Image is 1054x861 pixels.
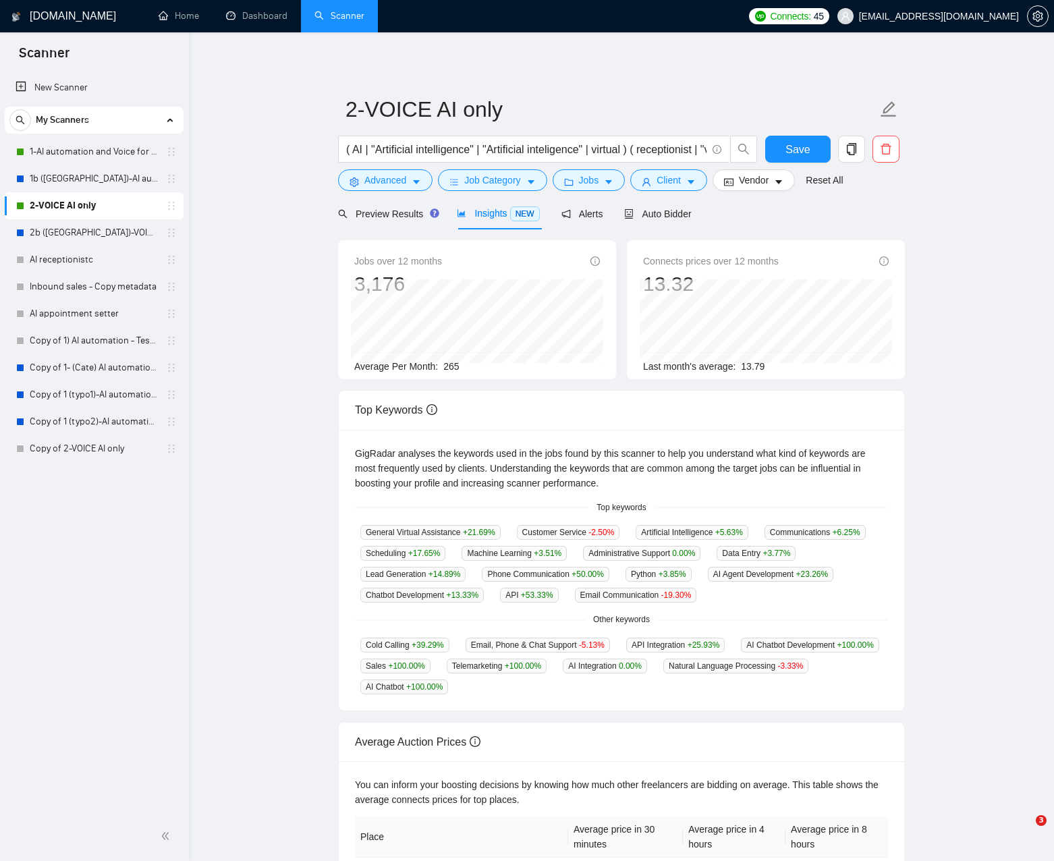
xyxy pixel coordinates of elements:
[166,200,177,211] span: holder
[741,638,879,652] span: AI Chatbot Development
[30,435,158,462] a: Copy of 2-VOICE AI only
[30,300,158,327] a: AI appointment setter
[762,549,790,558] span: +3.77 %
[350,177,359,187] span: setting
[657,173,681,188] span: Client
[659,570,686,579] span: +3.85 %
[880,101,897,118] span: edit
[345,92,877,126] input: Scanner name...
[166,335,177,346] span: holder
[360,638,449,652] span: Cold Calling
[360,546,445,561] span: Scheduling
[364,173,406,188] span: Advanced
[1027,11,1049,22] a: setting
[406,682,443,692] span: +100.00 %
[590,256,600,266] span: info-circle
[360,588,484,603] span: Chatbot Development
[355,723,888,761] div: Average Auction Prices
[30,165,158,192] a: 1b ([GEOGRAPHIC_DATA])-AI automation and Voice for CRM & Booking
[159,10,199,22] a: homeHome
[470,736,480,747] span: info-circle
[447,659,547,673] span: Telemarketing
[355,816,568,858] th: Place
[5,74,184,101] li: New Scanner
[777,661,803,671] span: -3.33 %
[510,206,540,221] span: NEW
[226,10,287,22] a: dashboardDashboard
[30,273,158,300] a: Inbound sales - Copy metadata
[579,173,599,188] span: Jobs
[166,443,177,454] span: holder
[166,227,177,238] span: holder
[360,659,431,673] span: Sales
[765,525,866,540] span: Communications
[30,354,158,381] a: Copy of 1- (Cate) AI automation and Voice for CRM & Booking (different categories)
[166,173,177,184] span: holder
[457,208,539,219] span: Insights
[534,549,561,558] span: +3.51 %
[837,640,873,650] span: +100.00 %
[30,381,158,408] a: Copy of 1 (typo1)-AI automation and Voice for CRM & Booking
[841,11,850,21] span: user
[428,207,441,219] div: Tooltip anchor
[806,173,843,188] a: Reset All
[626,638,725,652] span: API Integration
[688,640,720,650] span: +25.93 %
[715,528,743,537] span: +5.63 %
[5,107,184,462] li: My Scanners
[1008,815,1041,848] iframe: Intercom live chat
[879,256,889,266] span: info-circle
[765,136,831,163] button: Save
[449,177,459,187] span: bars
[438,169,547,191] button: barsJob Categorycaret-down
[636,525,748,540] span: Artificial Intelligence
[412,177,421,187] span: caret-down
[624,209,634,219] span: robot
[568,816,683,858] th: Average price in 30 minutes
[626,567,692,582] span: Python
[16,74,173,101] a: New Scanner
[466,638,610,652] span: Email, Phone & Chat Support
[8,43,80,72] span: Scanner
[643,361,736,372] span: Last month's average:
[388,661,424,671] span: +100.00 %
[575,588,697,603] span: Email Communication
[412,640,444,650] span: +39.29 %
[708,567,833,582] span: AI Agent Development
[462,546,567,561] span: Machine Learning
[482,567,609,582] span: Phone Communication
[839,143,864,155] span: copy
[619,661,642,671] span: 0.00 %
[814,9,824,24] span: 45
[564,177,574,187] span: folder
[630,169,707,191] button: userClientcaret-down
[796,570,828,579] span: +23.26 %
[338,209,348,219] span: search
[30,327,158,354] a: Copy of 1) AI automation - Testing something?
[672,549,695,558] span: 0.00 %
[585,613,658,626] span: Other keywords
[346,141,706,158] input: Search Freelance Jobs...
[360,679,448,694] span: AI Chatbot
[624,209,691,219] span: Auto Bidder
[561,209,571,219] span: notification
[604,177,613,187] span: caret-down
[755,11,766,22] img: upwork-logo.png
[872,136,899,163] button: delete
[166,146,177,157] span: holder
[686,177,696,187] span: caret-down
[730,136,757,163] button: search
[642,177,651,187] span: user
[464,173,520,188] span: Job Category
[579,640,605,650] span: -5.13 %
[838,136,865,163] button: copy
[713,145,721,154] span: info-circle
[354,271,442,297] div: 3,176
[663,659,808,673] span: Natural Language Processing
[517,525,620,540] span: Customer Service
[553,169,626,191] button: folderJobscaret-down
[724,177,733,187] span: idcard
[713,169,795,191] button: idcardVendorcaret-down
[739,173,769,188] span: Vendor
